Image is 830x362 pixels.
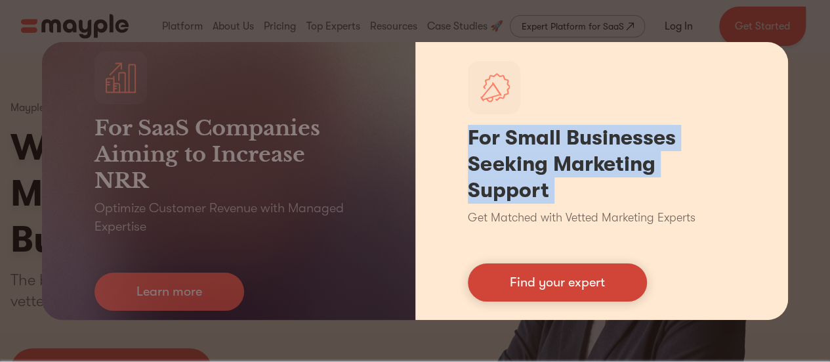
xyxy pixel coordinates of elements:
h3: For SaaS Companies Aiming to Increase NRR [94,115,363,194]
p: Get Matched with Vetted Marketing Experts [468,209,695,227]
a: Find your expert [468,263,647,302]
a: Learn more [94,273,244,311]
h1: For Small Businesses Seeking Marketing Support [468,125,736,204]
p: Optimize Customer Revenue with Managed Expertise [94,199,363,236]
